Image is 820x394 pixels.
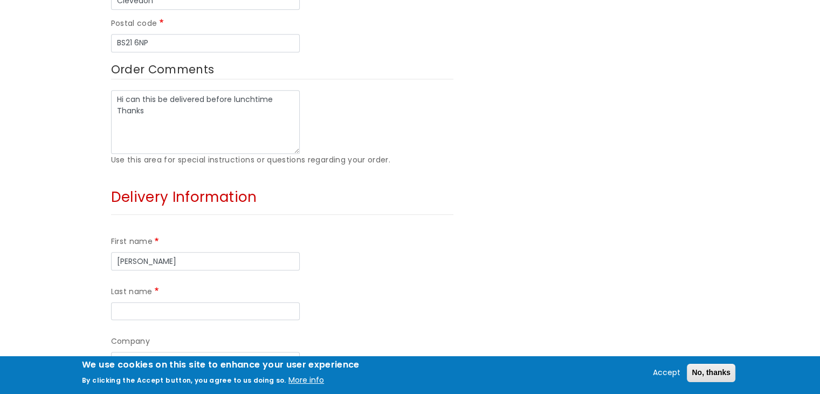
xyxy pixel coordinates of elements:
[111,154,453,167] div: Use this area for special instructions or questions regarding your order.
[649,366,685,379] button: Accept
[111,235,161,248] label: First name
[82,359,360,371] h2: We use cookies on this site to enhance your user experience
[111,335,150,348] label: Company
[111,187,257,207] span: Delivery Information
[687,364,735,382] button: No, thanks
[111,17,166,30] label: Postal code
[82,376,286,385] p: By clicking the Accept button, you agree to us doing so.
[111,286,161,298] label: Last name
[288,374,324,387] button: More info
[111,60,453,80] label: Order Comments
